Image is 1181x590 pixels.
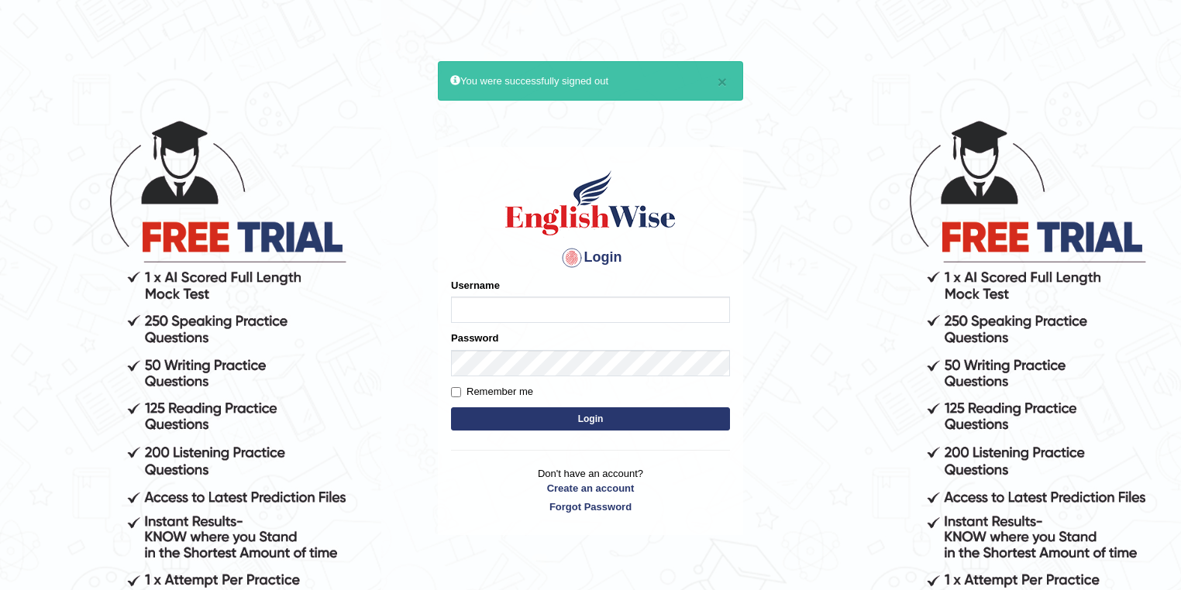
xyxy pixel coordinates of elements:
[451,466,730,514] p: Don't have an account?
[438,61,743,101] div: You were successfully signed out
[502,168,679,238] img: Logo of English Wise sign in for intelligent practice with AI
[451,499,730,514] a: Forgot Password
[451,387,461,397] input: Remember me
[451,481,730,496] a: Create an account
[451,278,500,293] label: Username
[451,384,533,400] label: Remember me
[451,245,730,270] h4: Login
[451,331,498,345] label: Password
[451,407,730,430] button: Login
[718,74,727,90] button: ×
